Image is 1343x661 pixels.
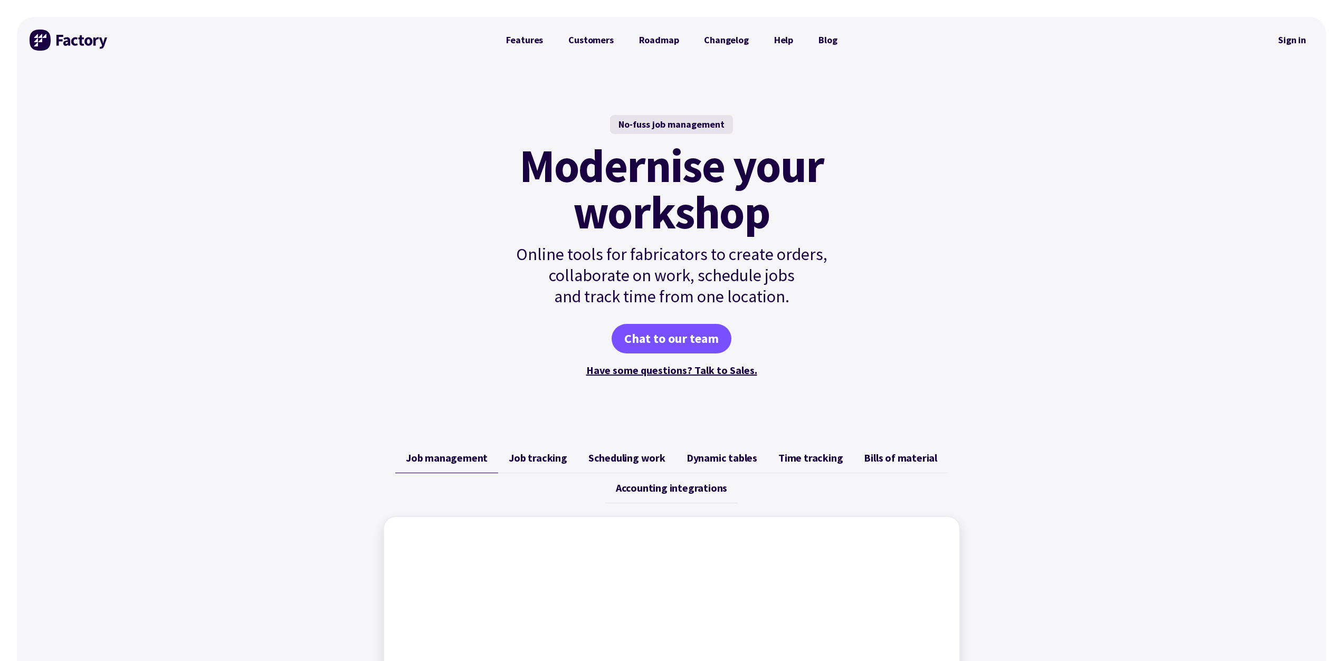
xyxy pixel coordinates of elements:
[687,452,757,464] span: Dynamic tables
[588,452,665,464] span: Scheduling work
[493,244,850,307] p: Online tools for fabricators to create orders, collaborate on work, schedule jobs and track time ...
[864,452,937,464] span: Bills of material
[610,115,733,134] div: No-fuss job management
[493,30,850,51] nav: Primary Navigation
[519,142,824,235] mark: Modernise your workshop
[612,324,731,353] a: Chat to our team
[493,30,556,51] a: Features
[509,452,567,464] span: Job tracking
[761,30,806,51] a: Help
[30,30,109,51] img: Factory
[1271,28,1313,52] a: Sign in
[1271,28,1313,52] nav: Secondary Navigation
[778,452,843,464] span: Time tracking
[626,30,692,51] a: Roadmap
[691,30,761,51] a: Changelog
[806,30,850,51] a: Blog
[406,452,488,464] span: Job management
[616,482,727,494] span: Accounting integrations
[586,363,757,377] a: Have some questions? Talk to Sales.
[556,30,626,51] a: Customers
